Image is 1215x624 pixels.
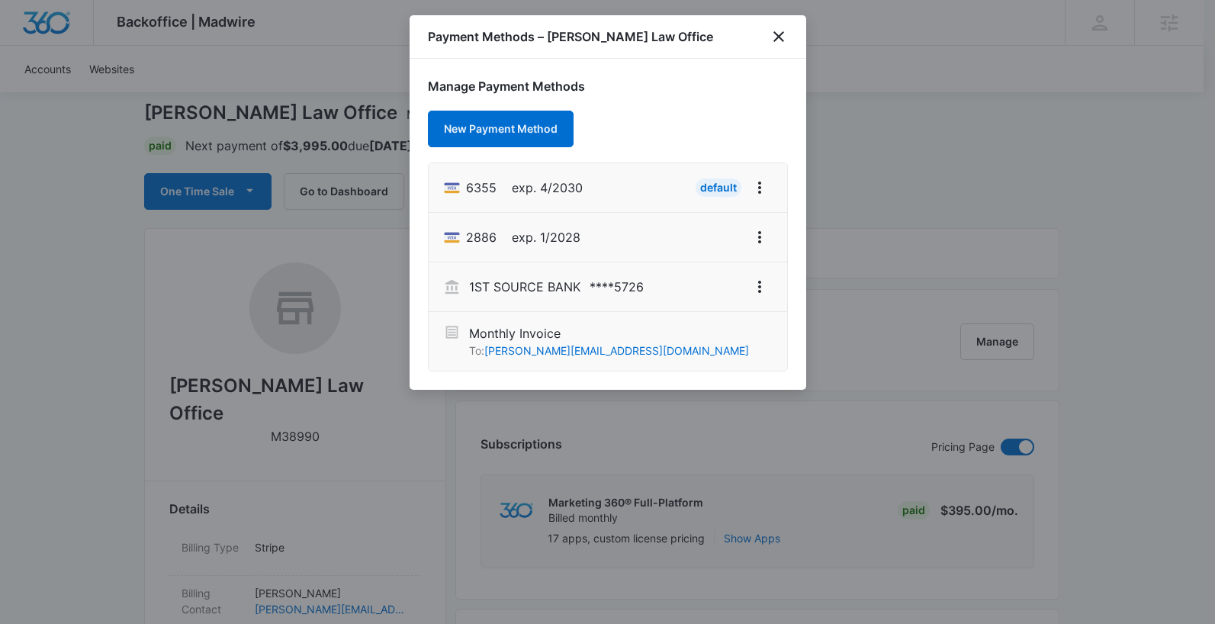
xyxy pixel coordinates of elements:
span: Visa ending with [466,179,497,197]
div: Default [696,179,741,197]
button: View More [747,225,772,249]
span: exp. 4/2030 [512,179,583,197]
p: To: [469,343,749,359]
button: New Payment Method [428,111,574,147]
button: View More [747,275,772,299]
button: close [770,27,788,46]
span: exp. 1/2028 [512,228,580,246]
a: [PERSON_NAME][EMAIL_ADDRESS][DOMAIN_NAME] [484,344,749,357]
h1: Manage Payment Methods [428,77,788,95]
h1: Payment Methods – [PERSON_NAME] Law Office [428,27,713,46]
p: 1ST SOURCE BANK [469,278,580,296]
span: Visa ending with [466,228,497,246]
button: View More [747,175,772,200]
p: Monthly Invoice [469,324,749,343]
